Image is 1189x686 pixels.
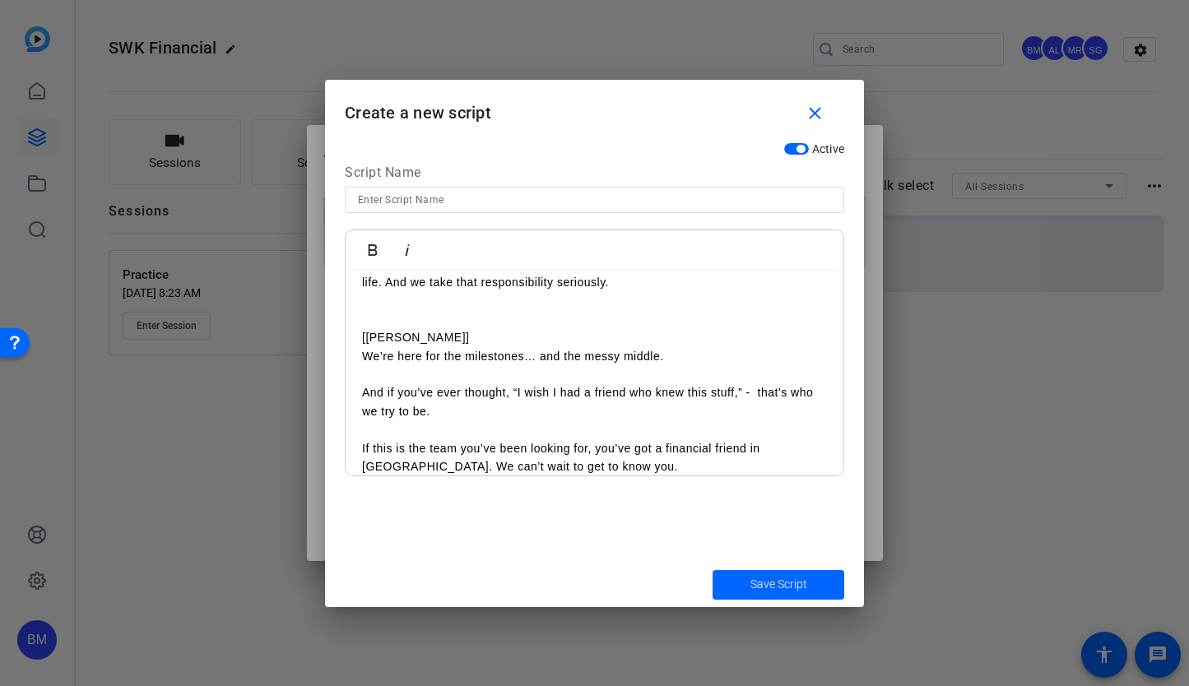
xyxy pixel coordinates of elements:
[362,328,827,365] p: [[PERSON_NAME]] We’re here for the milestones… and the messy middle.
[362,420,827,475] p: If this is the team you’ve been looking for, you’ve got a financial friend in [GEOGRAPHIC_DATA]. ...
[358,190,831,210] input: Enter Script Name
[750,576,807,593] span: Save Script
[805,104,825,124] mat-icon: close
[713,570,844,600] button: Save Script
[362,365,827,420] p: And if you’ve ever thought, “I wish I had a friend who knew this stuff,” - that’s who we try to be.
[357,234,388,267] button: Bold (⌘B)
[325,80,864,133] h1: Create a new script
[392,234,423,267] button: Italic (⌘I)
[812,142,845,155] span: Active
[345,163,844,188] div: Script Name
